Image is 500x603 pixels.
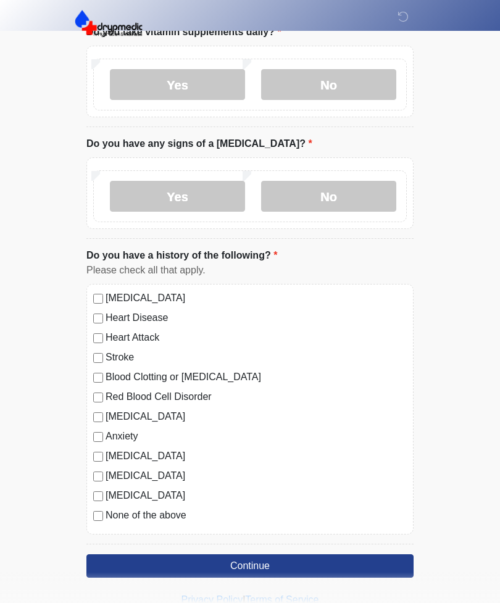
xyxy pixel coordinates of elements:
label: Yes [110,181,245,212]
input: [MEDICAL_DATA] [93,452,103,462]
label: None of the above [106,508,407,523]
button: Continue [86,554,414,578]
label: [MEDICAL_DATA] [106,409,407,424]
input: [MEDICAL_DATA] [93,412,103,422]
img: DrypMedic IV Hydration & Wellness Logo [74,9,143,38]
label: Blood Clotting or [MEDICAL_DATA] [106,370,407,385]
input: Anxiety [93,432,103,442]
label: [MEDICAL_DATA] [106,291,407,306]
input: [MEDICAL_DATA] [93,472,103,481]
label: Stroke [106,350,407,365]
input: None of the above [93,511,103,521]
label: Anxiety [106,429,407,444]
label: [MEDICAL_DATA] [106,488,407,503]
label: No [261,69,396,100]
label: Heart Disease [106,310,407,325]
div: Please check all that apply. [86,263,414,278]
label: Yes [110,69,245,100]
input: Red Blood Cell Disorder [93,393,103,402]
label: [MEDICAL_DATA] [106,449,407,464]
input: [MEDICAL_DATA] [93,491,103,501]
label: Do you have a history of the following? [86,248,277,263]
label: No [261,181,396,212]
input: [MEDICAL_DATA] [93,294,103,304]
label: Red Blood Cell Disorder [106,389,407,404]
label: [MEDICAL_DATA] [106,468,407,483]
input: Blood Clotting or [MEDICAL_DATA] [93,373,103,383]
input: Heart Attack [93,333,103,343]
label: Do you have any signs of a [MEDICAL_DATA]? [86,136,312,151]
input: Heart Disease [93,314,103,323]
input: Stroke [93,353,103,363]
label: Heart Attack [106,330,407,345]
